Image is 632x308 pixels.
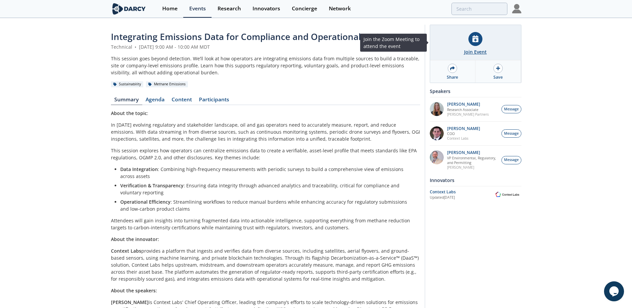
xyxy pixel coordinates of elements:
[111,217,420,231] p: Attendees will gain insights into turning fragmented data into actionable intelligence, supportin...
[111,299,149,305] strong: [PERSON_NAME]
[111,287,157,294] strong: About the speakers:
[501,156,521,164] button: Message
[430,189,493,195] div: Context Labs
[168,97,196,105] a: Content
[464,48,487,55] div: Join Event
[253,6,280,11] div: Innovators
[430,150,444,164] img: ed2b4adb-f152-4947-b39b-7b15fa9ececc
[430,85,521,97] div: Speakers
[501,105,521,113] button: Message
[447,112,489,117] p: [PERSON_NAME] Partners
[111,110,147,116] strong: About the topic
[504,107,519,112] span: Message
[120,166,158,172] strong: Data Integration
[111,81,144,87] div: Sustainability
[111,121,420,142] p: In [DATE] evolving regulatory and stakeholder landscape, oil and gas operators need to accurately...
[430,126,444,140] img: 501ea5c4-0272-445a-a9c3-1e215b6764fd
[292,6,317,11] div: Concierge
[111,31,390,43] span: Integrating Emissions Data for Compliance and Operational Action
[447,156,498,165] p: VP Environmental, Regulatory, and Permitting
[218,6,241,11] div: Research
[111,43,420,50] div: Technical [DATE] 9:00 AM - 10:00 AM MDT
[111,248,141,254] strong: Context Labs
[111,55,420,76] div: This session goes beyond detection. We’ll look at how operators are integrating emissions data fr...
[120,166,415,180] li: : Combining high-frequency measurements with periodic surveys to build a comprehensive view of em...
[142,97,168,105] a: Agenda
[512,4,521,13] img: Profile
[447,107,489,112] p: Research Associate
[430,189,521,200] a: Context Labs Updated[DATE] Context Labs
[162,6,178,11] div: Home
[111,110,420,117] p: :
[447,74,458,80] div: Share
[120,199,171,205] strong: Operational Efficiency
[111,3,147,15] img: logo-wide.svg
[111,236,159,242] strong: About the innovator:
[447,131,480,136] p: COO
[447,150,498,155] p: [PERSON_NAME]
[134,44,138,50] span: •
[430,174,521,186] div: Innovators
[430,102,444,116] img: 1e06ca1f-8078-4f37-88bf-70cc52a6e7bd
[451,3,507,15] input: Advanced Search
[493,191,521,198] img: Context Labs
[329,6,351,11] div: Network
[501,129,521,138] button: Message
[146,81,188,87] div: Methane Emissions
[493,74,503,80] div: Save
[189,6,206,11] div: Events
[504,157,519,163] span: Message
[447,126,480,131] p: [PERSON_NAME]
[447,136,480,141] p: Context Labs
[120,198,415,212] li: : Streamlining workflows to reduce manual burdens while enhancing accuracy for regulatory submiss...
[196,97,233,105] a: Participants
[430,195,493,200] div: Updated [DATE]
[447,102,489,107] p: [PERSON_NAME]
[111,247,420,282] p: provides a platform that ingests and verifies data from diverse sources, including satellites, ae...
[120,182,415,196] li: : Ensuring data integrity through advanced analytics and traceability, critical for compliance an...
[447,165,498,170] p: [PERSON_NAME]
[604,281,625,301] iframe: chat widget
[504,131,519,136] span: Message
[111,97,142,105] a: Summary
[120,182,184,189] strong: Verification & Transparency
[111,147,420,161] p: This session explores how operators can centralize emissions data to create a verifiable, asset-l...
